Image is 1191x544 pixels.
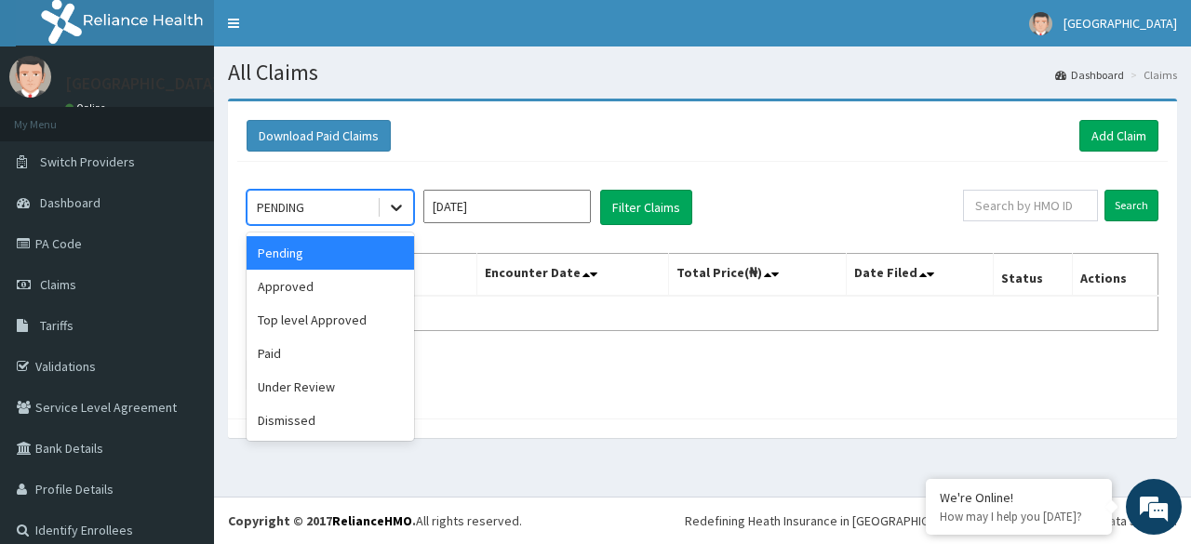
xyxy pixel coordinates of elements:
[65,75,219,92] p: [GEOGRAPHIC_DATA]
[600,190,692,225] button: Filter Claims
[846,254,993,297] th: Date Filed
[1126,67,1177,83] li: Claims
[332,512,412,529] a: RelianceHMO
[247,404,414,437] div: Dismissed
[40,317,74,334] span: Tariffs
[993,254,1072,297] th: Status
[940,509,1098,524] p: How may I help you today?
[940,489,1098,506] div: We're Online!
[40,276,76,293] span: Claims
[247,120,391,152] button: Download Paid Claims
[1104,190,1158,221] input: Search
[228,512,416,529] strong: Copyright © 2017 .
[247,303,414,337] div: Top level Approved
[476,254,668,297] th: Encounter Date
[257,198,304,217] div: PENDING
[423,190,591,223] input: Select Month and Year
[963,190,1098,221] input: Search by HMO ID
[40,153,135,170] span: Switch Providers
[228,60,1177,85] h1: All Claims
[247,370,414,404] div: Under Review
[40,194,100,211] span: Dashboard
[65,101,110,114] a: Online
[1072,254,1158,297] th: Actions
[247,236,414,270] div: Pending
[685,511,1177,530] div: Redefining Heath Insurance in [GEOGRAPHIC_DATA] using Telemedicine and Data Science!
[214,497,1191,544] footer: All rights reserved.
[1079,120,1158,152] a: Add Claim
[247,337,414,370] div: Paid
[668,254,846,297] th: Total Price(₦)
[1055,67,1124,83] a: Dashboard
[1064,15,1177,32] span: [GEOGRAPHIC_DATA]
[247,270,414,303] div: Approved
[1029,12,1052,35] img: User Image
[9,56,51,98] img: User Image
